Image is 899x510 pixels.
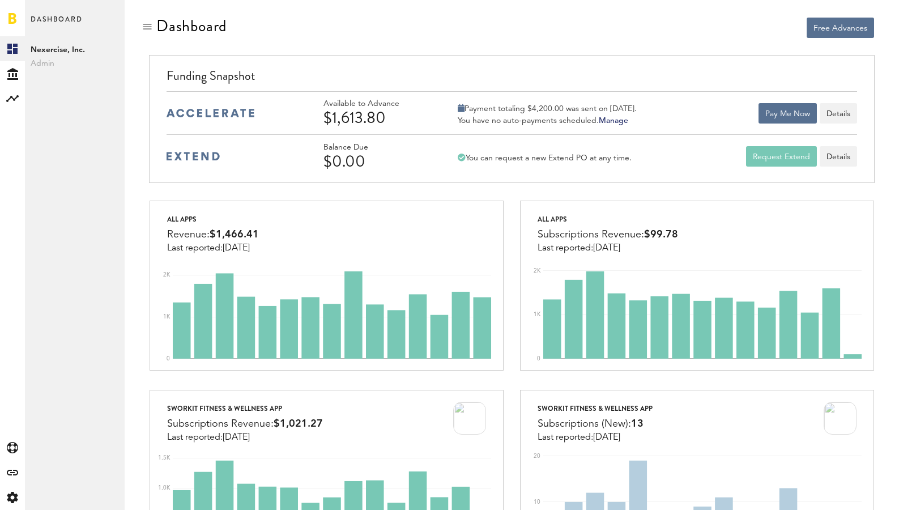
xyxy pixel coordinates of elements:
button: Details [820,103,857,124]
text: 1K [163,314,171,320]
text: 1.5K [158,455,171,461]
span: [DATE] [593,433,620,442]
span: Dashboard [31,12,83,36]
div: Sworkit Fitness & Wellness App [167,402,323,415]
text: 20 [534,453,540,459]
span: $99.78 [644,229,678,240]
span: Admin [31,57,119,70]
text: 0 [167,356,170,362]
div: You have no auto-payments scheduled. [458,116,637,126]
span: $1,466.41 [210,229,259,240]
div: Subscriptions Revenue: [167,415,323,432]
img: accelerate-medium-blue-logo.svg [167,109,254,117]
div: Last reported: [167,243,259,253]
img: 100x100bb_8bz2sG9.jpg [824,402,857,435]
div: Funding Snapshot [167,67,857,91]
div: All apps [538,212,678,226]
div: Last reported: [538,243,678,253]
span: $1,021.27 [274,419,323,429]
div: $1,613.80 [323,109,431,127]
div: Dashboard [156,17,227,35]
div: Last reported: [538,432,653,443]
div: Payment totaling $4,200.00 was sent on [DATE]. [458,104,637,114]
div: Available to Advance [323,99,431,109]
div: Subscriptions Revenue: [538,226,678,243]
img: 100x100bb_8bz2sG9.jpg [453,402,486,435]
div: Balance Due [323,143,431,152]
button: Pay Me Now [759,103,817,124]
span: [DATE] [593,244,620,253]
div: Sworkit Fitness & Wellness App [538,402,653,415]
span: Nexercise, Inc. [31,43,119,57]
text: 10 [534,499,540,505]
a: Details [820,146,857,167]
text: 2K [163,272,171,278]
span: 13 [631,419,644,429]
button: Free Advances [807,18,874,38]
div: All apps [167,212,259,226]
span: [DATE] [223,244,250,253]
text: 1K [534,312,541,317]
div: You can request a new Extend PO at any time. [458,153,632,163]
div: Subscriptions (New): [538,415,653,432]
span: [DATE] [223,433,250,442]
div: $0.00 [323,152,431,171]
text: 0 [537,356,540,362]
text: 1.0K [158,485,171,491]
button: Request Extend [746,146,817,167]
div: Revenue: [167,226,259,243]
a: Manage [599,117,628,125]
text: 2K [534,268,541,274]
iframe: Opens a widget where you can find more information [811,476,888,504]
img: extend-medium-blue-logo.svg [167,152,220,161]
div: Last reported: [167,432,323,443]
